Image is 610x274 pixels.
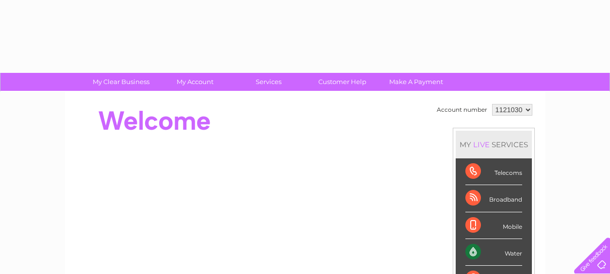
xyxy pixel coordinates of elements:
[155,73,235,91] a: My Account
[434,102,490,118] td: Account number
[465,212,522,239] div: Mobile
[229,73,309,91] a: Services
[302,73,382,91] a: Customer Help
[81,73,161,91] a: My Clear Business
[465,185,522,212] div: Broadband
[465,239,522,266] div: Water
[471,140,492,149] div: LIVE
[465,158,522,185] div: Telecoms
[376,73,456,91] a: Make A Payment
[456,131,532,158] div: MY SERVICES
